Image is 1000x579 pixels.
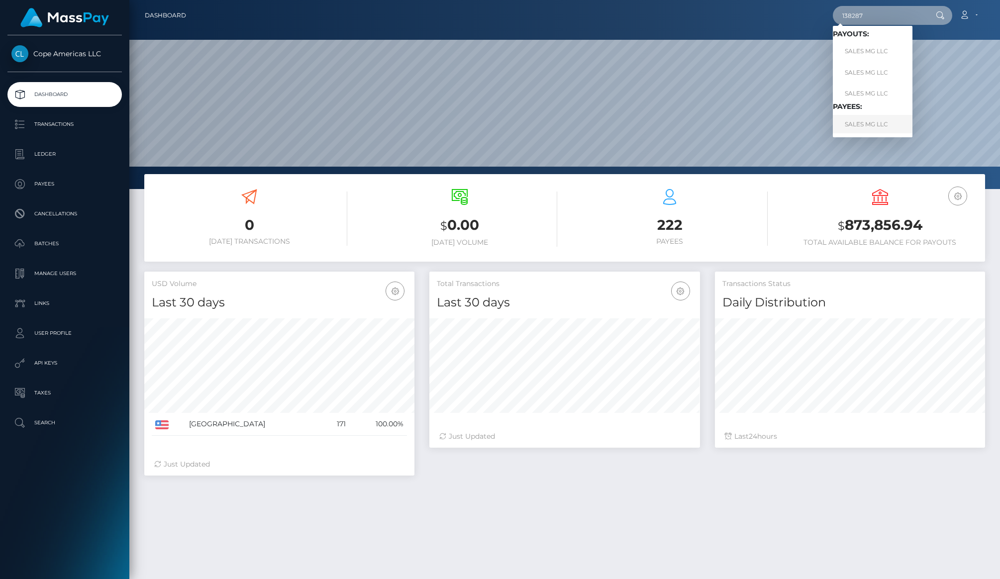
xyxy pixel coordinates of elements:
a: Links [7,291,122,316]
h6: Payees: [833,102,912,111]
h4: Last 30 days [437,294,692,311]
p: Manage Users [11,266,118,281]
img: US.png [155,420,169,429]
a: SALES MG LLC [833,115,912,133]
p: API Keys [11,356,118,371]
small: $ [838,219,845,233]
a: Dashboard [7,82,122,107]
input: Search... [833,6,926,25]
h5: Transactions Status [722,279,978,289]
td: 100.00% [349,413,407,436]
a: User Profile [7,321,122,346]
div: Just Updated [154,459,404,470]
p: Search [11,415,118,430]
p: Dashboard [11,87,118,102]
td: 171 [323,413,349,436]
a: Dashboard [145,5,186,26]
p: User Profile [11,326,118,341]
div: Last hours [725,431,975,442]
a: Batches [7,231,122,256]
p: Transactions [11,117,118,132]
h5: USD Volume [152,279,407,289]
h3: 0.00 [362,215,558,236]
div: Just Updated [439,431,690,442]
p: Batches [11,236,118,251]
span: Cope Americas LLC [7,49,122,58]
h3: 0 [152,215,347,235]
h6: Total Available Balance for Payouts [783,238,978,247]
p: Payees [11,177,118,192]
h4: Daily Distribution [722,294,978,311]
p: Links [11,296,118,311]
a: API Keys [7,351,122,376]
h6: Payees [572,237,768,246]
p: Taxes [11,386,118,400]
h5: Total Transactions [437,279,692,289]
a: SALES MG LLC [833,42,912,61]
h3: 222 [572,215,768,235]
a: Taxes [7,381,122,405]
a: SALES MG LLC [833,84,912,102]
h6: Payouts: [833,30,912,38]
a: SALES MG LLC [833,63,912,82]
p: Cancellations [11,206,118,221]
img: Cope Americas LLC [11,45,28,62]
a: Ledger [7,142,122,167]
h4: Last 30 days [152,294,407,311]
p: Ledger [11,147,118,162]
img: MassPay Logo [20,8,109,27]
small: $ [440,219,447,233]
td: [GEOGRAPHIC_DATA] [186,413,323,436]
h6: [DATE] Volume [362,238,558,247]
a: Manage Users [7,261,122,286]
a: Payees [7,172,122,196]
h6: [DATE] Transactions [152,237,347,246]
a: Search [7,410,122,435]
a: Cancellations [7,201,122,226]
span: 24 [749,432,757,441]
h3: 873,856.94 [783,215,978,236]
a: Transactions [7,112,122,137]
